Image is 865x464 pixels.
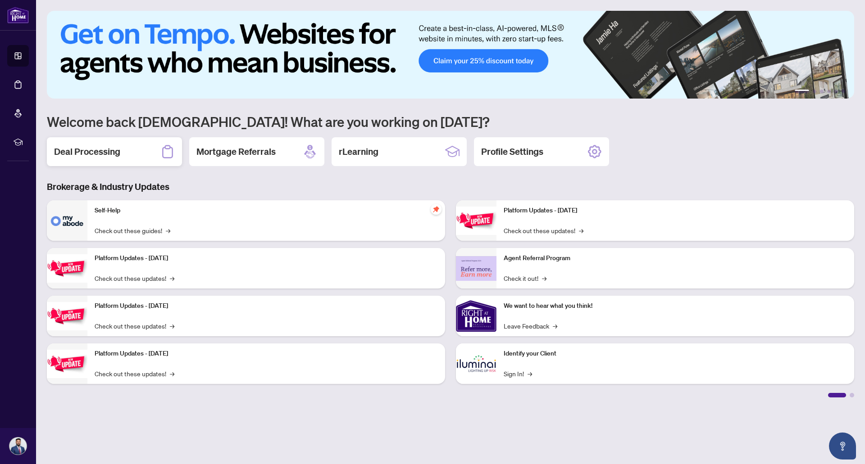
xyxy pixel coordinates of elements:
[170,369,174,378] span: →
[47,11,854,99] img: Slide 0
[456,207,496,235] img: Platform Updates - June 23, 2025
[95,225,170,235] a: Check out these guides!→
[481,145,543,158] h2: Profile Settings
[504,321,557,331] a: Leave Feedback→
[456,256,496,281] img: Agent Referral Program
[9,437,27,455] img: Profile Icon
[7,7,29,23] img: logo
[504,253,847,263] p: Agent Referral Program
[456,296,496,336] img: We want to hear what you think!
[528,369,532,378] span: →
[504,225,583,235] a: Check out these updates!→
[166,225,170,235] span: →
[95,321,174,331] a: Check out these updates!→
[339,145,378,158] h2: rLearning
[170,273,174,283] span: →
[795,90,809,93] button: 1
[95,273,174,283] a: Check out these updates!→
[47,350,87,378] img: Platform Updates - July 8, 2025
[504,273,546,283] a: Check it out!→
[504,349,847,359] p: Identify your Client
[504,369,532,378] a: Sign In!→
[456,343,496,384] img: Identify your Client
[834,90,838,93] button: 5
[579,225,583,235] span: →
[47,302,87,330] img: Platform Updates - July 21, 2025
[827,90,831,93] button: 4
[553,321,557,331] span: →
[820,90,824,93] button: 3
[196,145,276,158] h2: Mortgage Referrals
[95,206,438,216] p: Self-Help
[54,145,120,158] h2: Deal Processing
[842,90,845,93] button: 6
[47,180,854,193] h3: Brokerage & Industry Updates
[504,206,847,216] p: Platform Updates - [DATE]
[829,432,856,459] button: Open asap
[95,253,438,263] p: Platform Updates - [DATE]
[95,369,174,378] a: Check out these updates!→
[95,349,438,359] p: Platform Updates - [DATE]
[95,301,438,311] p: Platform Updates - [DATE]
[504,301,847,311] p: We want to hear what you think!
[47,254,87,283] img: Platform Updates - September 16, 2025
[47,113,854,130] h1: Welcome back [DEMOGRAPHIC_DATA]! What are you working on [DATE]?
[813,90,816,93] button: 2
[431,204,442,215] span: pushpin
[47,200,87,241] img: Self-Help
[542,273,546,283] span: →
[170,321,174,331] span: →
